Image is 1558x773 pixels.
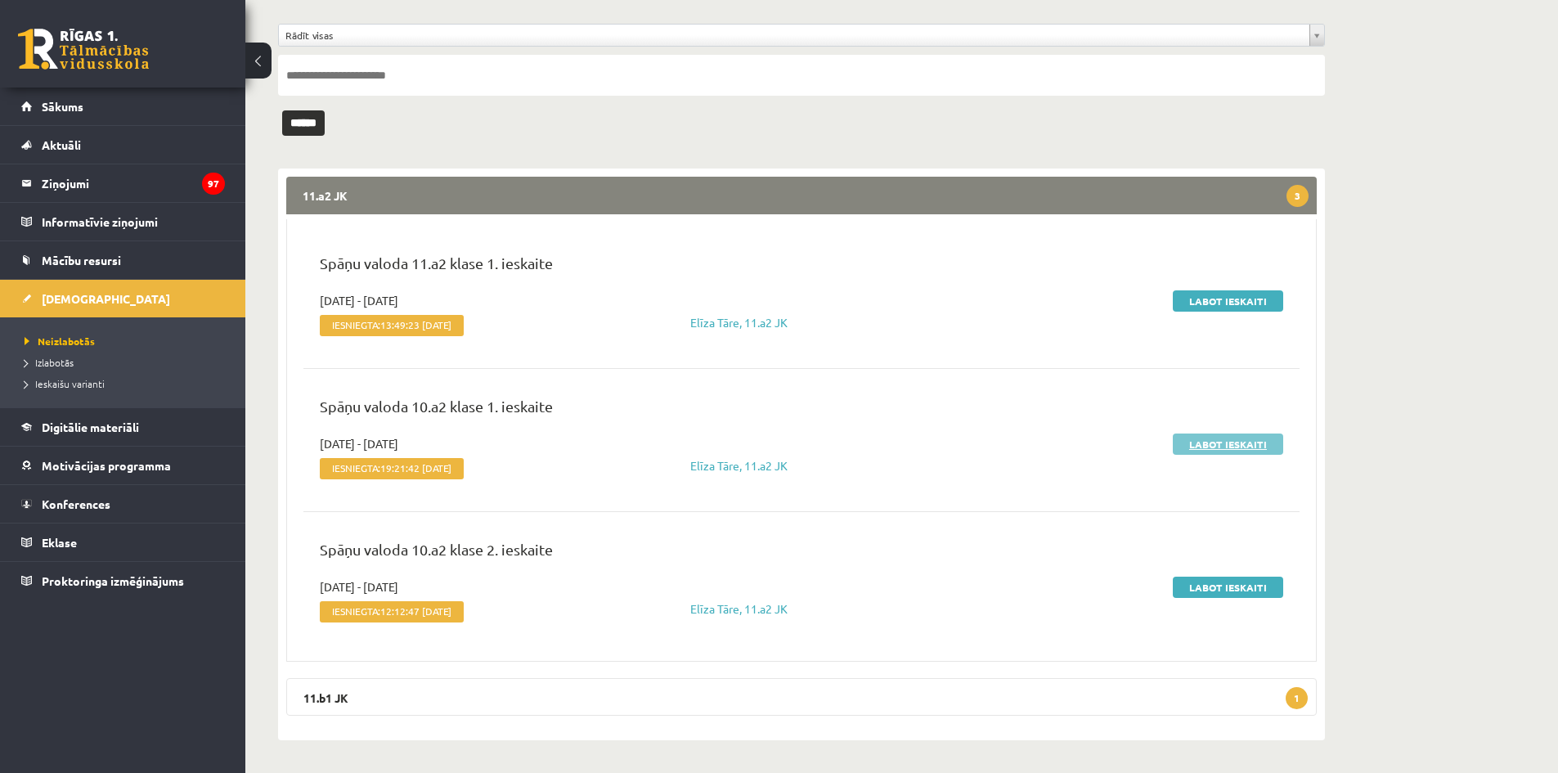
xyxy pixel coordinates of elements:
[42,99,83,114] span: Sākums
[380,319,451,330] span: 13:49:23 [DATE]
[21,524,225,561] a: Eklase
[42,497,110,511] span: Konferences
[42,291,170,306] span: [DEMOGRAPHIC_DATA]
[25,376,229,391] a: Ieskaišu varianti
[42,535,77,550] span: Eklase
[320,315,464,336] span: Iesniegta:
[42,420,139,434] span: Digitālie materiāli
[21,126,225,164] a: Aktuāli
[21,280,225,317] a: [DEMOGRAPHIC_DATA]
[286,678,1317,716] legend: 11.b1 JK
[320,292,398,309] span: [DATE] - [DATE]
[21,164,225,202] a: Ziņojumi97
[42,137,81,152] span: Aktuāli
[690,601,788,616] a: Elīza Tāre, 11.a2 JK
[25,335,95,348] span: Neizlabotās
[320,601,464,622] span: Iesniegta:
[1286,185,1309,207] span: 3
[21,88,225,125] a: Sākums
[380,605,451,617] span: 12:12:47 [DATE]
[21,241,225,279] a: Mācību resursi
[25,334,229,348] a: Neizlabotās
[279,25,1324,46] a: Rādīt visas
[42,203,225,240] legend: Informatīvie ziņojumi
[380,462,451,474] span: 19:21:42 [DATE]
[1173,434,1283,455] a: Labot ieskaiti
[286,177,1317,214] legend: 11.a2 JK
[1173,290,1283,312] a: Labot ieskaiti
[21,203,225,240] a: Informatīvie ziņojumi
[25,377,105,390] span: Ieskaišu varianti
[320,538,1283,569] p: Spāņu valoda 10.a2 klase 2. ieskaite
[42,164,225,202] legend: Ziņojumi
[42,573,184,588] span: Proktoringa izmēģinājums
[25,356,74,369] span: Izlabotās
[690,315,788,330] a: Elīza Tāre, 11.a2 JK
[1286,687,1308,709] span: 1
[25,355,229,370] a: Izlabotās
[21,447,225,484] a: Motivācijas programma
[320,395,1283,425] p: Spāņu valoda 10.a2 klase 1. ieskaite
[320,458,464,479] span: Iesniegta:
[320,435,398,452] span: [DATE] - [DATE]
[202,173,225,195] i: 97
[285,25,1303,46] span: Rādīt visas
[18,29,149,70] a: Rīgas 1. Tālmācības vidusskola
[690,458,788,473] a: Elīza Tāre, 11.a2 JK
[21,562,225,600] a: Proktoringa izmēģinājums
[1173,577,1283,598] a: Labot ieskaiti
[42,253,121,267] span: Mācību resursi
[21,485,225,523] a: Konferences
[320,252,1283,282] p: Spāņu valoda 11.a2 klase 1. ieskaite
[320,578,398,595] span: [DATE] - [DATE]
[42,458,171,473] span: Motivācijas programma
[21,408,225,446] a: Digitālie materiāli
